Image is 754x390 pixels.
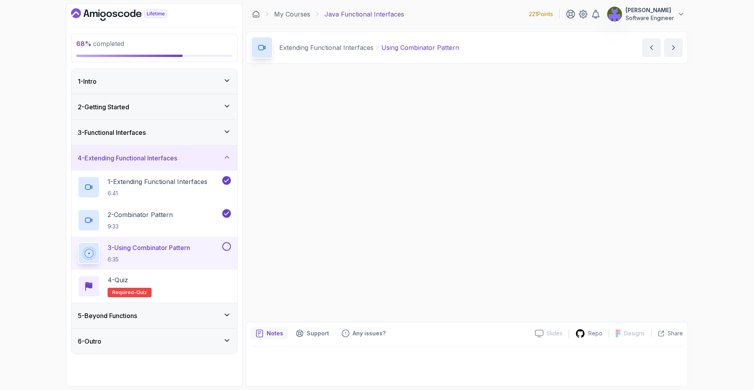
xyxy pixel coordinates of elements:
[108,210,173,219] p: 2 - Combinator Pattern
[353,329,386,337] p: Any issues?
[279,43,373,52] p: Extending Functional Interfaces
[588,329,602,337] p: Repo
[78,128,146,137] h3: 3 - Functional Interfaces
[642,38,661,57] button: previous content
[71,120,237,145] button: 3-Functional Interfaces
[76,40,92,48] span: 68 %
[291,327,334,340] button: Support button
[108,243,190,252] p: 3 - Using Combinator Pattern
[624,329,645,337] p: Designs
[324,9,404,19] p: Java Functional Interfaces
[251,327,288,340] button: notes button
[252,10,260,18] a: Dashboard
[71,145,237,171] button: 4-Extending Functional Interfaces
[71,94,237,120] button: 2-Getting Started
[108,177,207,186] p: 1 - Extending Functional Interfaces
[267,329,283,337] p: Notes
[78,337,101,346] h3: 6 - Outro
[71,303,237,328] button: 5-Beyond Functions
[668,329,683,337] p: Share
[381,43,459,52] p: Using Combinator Pattern
[626,6,674,14] p: [PERSON_NAME]
[529,10,553,18] p: 221 Points
[307,329,329,337] p: Support
[337,327,390,340] button: Feedback button
[108,223,173,230] p: 9:33
[569,329,609,338] a: Repo
[547,329,562,337] p: Slides
[78,275,231,297] button: 4-QuizRequired-quiz
[78,77,97,86] h3: 1 - Intro
[108,256,190,263] p: 6:35
[76,40,124,48] span: completed
[112,289,136,296] span: Required-
[607,7,622,22] img: user profile image
[78,242,231,264] button: 3-Using Combinator Pattern6:35
[71,69,237,94] button: 1-Intro
[71,329,237,354] button: 6-Outro
[78,176,231,198] button: 1-Extending Functional Interfaces6:41
[71,8,185,21] a: Dashboard
[626,14,674,22] p: Software Engineer
[136,289,147,296] span: quiz
[607,6,685,22] button: user profile image[PERSON_NAME]Software Engineer
[274,9,310,19] a: My Courses
[664,38,683,57] button: next content
[108,275,128,285] p: 4 - Quiz
[108,189,207,197] p: 6:41
[78,311,137,320] h3: 5 - Beyond Functions
[78,209,231,231] button: 2-Combinator Pattern9:33
[78,102,129,112] h3: 2 - Getting Started
[651,329,683,337] button: Share
[78,153,177,163] h3: 4 - Extending Functional Interfaces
